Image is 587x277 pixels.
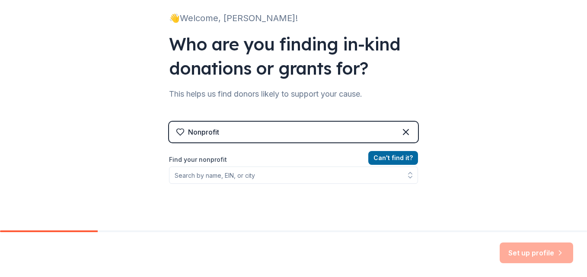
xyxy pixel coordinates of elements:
[169,154,418,165] label: Find your nonprofit
[169,87,418,101] div: This helps us find donors likely to support your cause.
[169,167,418,184] input: Search by name, EIN, or city
[169,32,418,80] div: Who are you finding in-kind donations or grants for?
[188,127,219,137] div: Nonprofit
[368,151,418,165] button: Can't find it?
[169,11,418,25] div: 👋 Welcome, [PERSON_NAME]!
